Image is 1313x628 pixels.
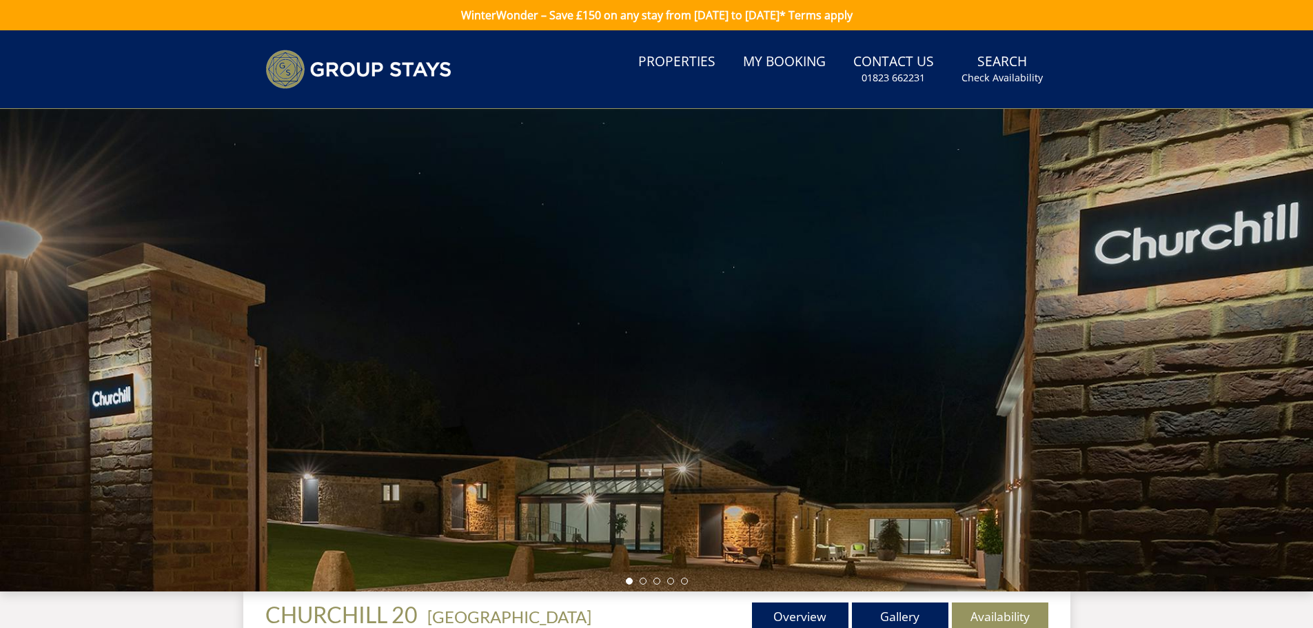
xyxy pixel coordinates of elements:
[737,47,831,78] a: My Booking
[633,47,721,78] a: Properties
[862,71,925,85] small: 01823 662231
[848,47,939,92] a: Contact Us01823 662231
[427,607,591,627] a: [GEOGRAPHIC_DATA]
[956,47,1048,92] a: SearchCheck Availability
[961,71,1043,85] small: Check Availability
[265,50,451,89] img: Group Stays
[265,601,418,628] span: CHURCHILL 20
[265,601,422,628] a: CHURCHILL 20
[422,607,591,627] span: -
